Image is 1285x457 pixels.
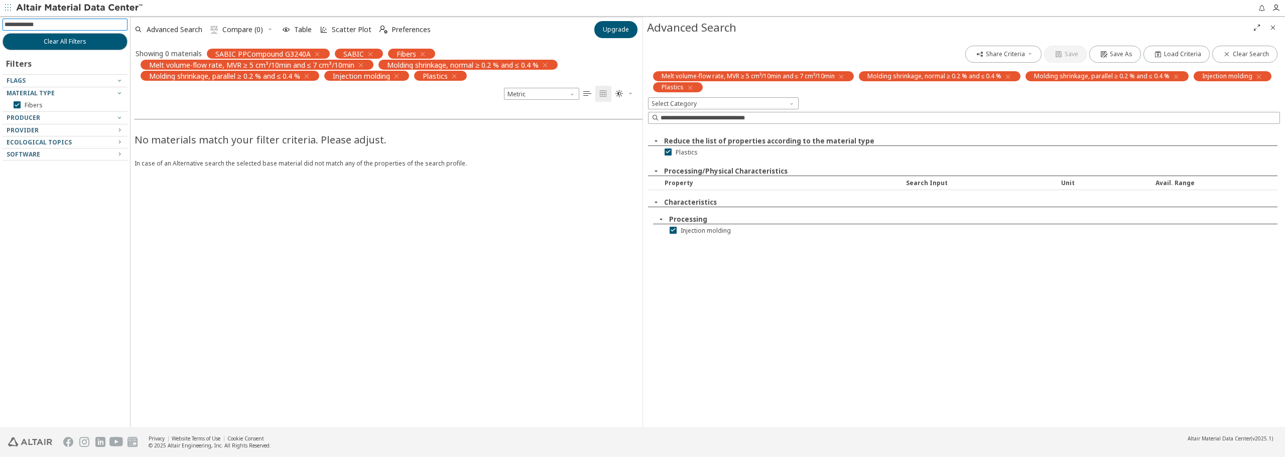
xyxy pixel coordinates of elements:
a: Cookie Consent [227,435,264,442]
button: Flags [3,75,127,87]
span: Molding shrinkage, parallel ≥ 0.2 % and ≤ 0.4 % [149,71,300,80]
button: Processing/Physical Characteristics [664,167,788,176]
button: Save As [1089,46,1141,63]
button: Close [648,198,664,207]
span: Material Type [7,89,55,97]
span: Software [7,150,40,159]
button: Close [1265,20,1281,36]
button: Save [1044,46,1087,63]
button: Material Type [3,87,127,99]
div: Property [660,179,904,187]
div: (v2025.1) [1188,435,1273,442]
span: Injection molding [333,71,390,80]
button: Ecological Topics [3,136,127,148]
span: Injection molding [1202,72,1252,81]
button: Clear All Filters [3,33,127,50]
button: Close [648,136,664,145]
button: Table View [579,86,595,102]
span: Save [1065,50,1078,58]
i:  [583,90,591,98]
span: Molding shrinkage, normal ≥ 0.2 % and ≤ 0.4 % [387,60,538,69]
button: Close [648,167,664,176]
img: Altair Material Data Center [16,3,144,13]
button: Provider [3,124,127,136]
span: Fibers [397,49,416,58]
span: Compare (0) [222,26,263,33]
span: Plastics [662,83,684,92]
span: Preferences [392,26,431,33]
button: Processing [669,215,707,224]
i:  [210,26,218,34]
i:  [599,90,607,98]
button: Close [653,215,669,224]
div: Unit System [504,88,579,100]
a: Website Terms of Use [172,435,220,442]
span: Load Criteria [1164,50,1201,58]
button: Theme [611,86,637,102]
button: Characteristics [664,198,717,207]
span: Flags [7,76,26,85]
button: Software [3,148,127,161]
span: Injection molding [681,227,731,235]
div: Search Input [906,179,1059,187]
div: Advanced Search [647,20,1249,36]
button: Reduce the list of properties according to the material type [664,136,874,145]
span: Advanced Search [147,26,202,33]
span: SABIC [343,49,364,58]
div: © 2025 Altair Engineering, Inc. All Rights Reserved. [149,442,271,449]
span: Molding shrinkage, normal ≥ 0.2 % and ≤ 0.4 % [867,72,1001,81]
span: Melt volume-flow rate, MVR ≥ 5 cm³/10min and ≤ 7 cm³/10min [149,60,354,69]
div: Showing 0 materials [136,49,202,58]
span: Select Category [648,97,799,109]
span: Metric [504,88,579,100]
span: Melt volume-flow rate, MVR ≥ 5 cm³/10min and ≤ 7 cm³/10min [662,72,835,81]
button: Load Criteria [1143,46,1210,63]
span: Fibers [25,101,43,109]
div: Unit [1061,179,1152,187]
span: Producer [7,113,40,122]
span: Plastics [423,71,448,80]
button: Full Screen [1249,20,1265,36]
button: Tile View [595,86,611,102]
div: Filters [3,50,37,74]
span: Upgrade [603,26,629,34]
span: Table [294,26,312,33]
span: Scatter Plot [332,26,371,33]
button: Upgrade [594,21,637,38]
div: Avail. Range [1155,179,1277,187]
span: Ecological Topics [7,138,72,146]
span: Clear Search [1233,50,1269,58]
span: Clear All Filters [44,38,86,46]
button: Producer [3,112,127,124]
span: Plastics [676,148,698,157]
img: Altair Engineering [8,437,52,446]
span: Molding shrinkage, parallel ≥ 0.2 % and ≤ 0.4 % [1034,72,1169,81]
span: SABIC PPCompound G3240A [215,49,311,58]
span: Provider [7,126,39,134]
button: Clear Search [1212,46,1277,63]
i:  [379,26,388,34]
span: Save As [1110,50,1132,58]
button: Share Criteria [965,46,1042,63]
a: Privacy [149,435,165,442]
span: Share Criteria [986,50,1025,58]
i:  [615,90,623,98]
span: Altair Material Data Center [1188,435,1251,442]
